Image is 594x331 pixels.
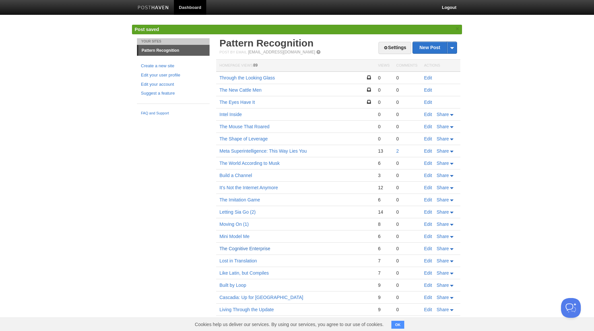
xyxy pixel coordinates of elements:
a: Edit [424,87,432,93]
div: 0 [396,172,417,178]
div: 0 [378,87,389,93]
a: Edit [424,283,432,288]
a: FAQ and Support [141,110,206,116]
span: Share [437,234,449,239]
button: OK [391,321,404,329]
div: 9 [378,307,389,313]
span: Share [437,295,449,300]
span: Share [437,173,449,178]
th: Actions [421,60,460,72]
div: 0 [396,282,417,288]
a: Lost in Translation [219,258,257,263]
div: 8 [378,221,389,227]
a: Edit [424,148,432,154]
div: 0 [396,221,417,227]
iframe: Help Scout Beacon - Open [561,298,581,318]
a: Through the Looking Glass [219,75,275,80]
a: Built by Loop [219,283,246,288]
a: Settings [379,42,411,54]
div: 0 [378,111,389,117]
span: Share [437,124,449,129]
div: 6 [378,197,389,203]
div: 7 [378,270,389,276]
a: Edit [424,307,432,312]
div: 12 [378,185,389,191]
div: 0 [396,258,417,264]
div: 0 [396,75,417,81]
div: 0 [396,136,417,142]
a: Edit [424,112,432,117]
a: Meta Superintelligence: This Way Lies You [219,148,307,154]
div: 0 [396,111,417,117]
div: 0 [396,209,417,215]
span: Post by Email [219,50,247,54]
a: Pattern Recognition [138,45,210,56]
a: Letting Sia Go (2) [219,209,256,215]
div: 0 [396,307,417,313]
a: Edit [424,136,432,141]
a: Edit [424,161,432,166]
a: The Cognitive Enterprise [219,246,270,251]
a: Edit [424,185,432,190]
div: 0 [396,270,417,276]
span: Share [437,307,449,312]
div: 0 [396,294,417,300]
div: 0 [378,136,389,142]
a: The Mouse That Roared [219,124,270,129]
div: 13 [378,148,389,154]
a: Pattern Recognition [219,38,313,48]
span: Share [437,161,449,166]
img: Posthaven-bar [138,6,169,11]
a: Edit [424,209,432,215]
a: Edit your user profile [141,72,206,79]
span: Share [437,136,449,141]
div: 0 [396,197,417,203]
div: 6 [378,233,389,239]
span: Post saved [135,27,159,32]
a: Edit [424,222,432,227]
div: 9 [378,282,389,288]
div: 0 [378,75,389,81]
span: Share [437,197,449,202]
div: 0 [396,185,417,191]
div: 0 [396,160,417,166]
th: Comments [393,60,421,72]
a: Edit [424,75,432,80]
a: Edit [424,270,432,276]
span: Share [437,246,449,251]
span: Share [437,222,449,227]
a: [EMAIL_ADDRESS][DOMAIN_NAME] [248,50,315,54]
div: 0 [396,246,417,252]
div: 0 [378,99,389,105]
li: Your Sites [137,38,210,45]
span: Share [437,112,449,117]
a: Edit [424,173,432,178]
a: Suggest a feature [141,90,206,97]
a: Create a new site [141,63,206,70]
a: Edit [424,246,432,251]
a: Edit [424,100,432,105]
a: Edit [424,234,432,239]
a: The New Cattle Men [219,87,262,93]
a: Mini Model Me [219,234,249,239]
a: It’s Not the Internet Anymore [219,185,278,190]
a: Moving On (1) [219,222,249,227]
span: Share [437,185,449,190]
span: Cookies help us deliver our services. By using our services, you agree to our use of cookies. [188,318,390,331]
a: The World According to Musk [219,161,280,166]
a: Cascadia: Up for [GEOGRAPHIC_DATA] [219,295,303,300]
div: 0 [396,87,417,93]
a: Edit [424,197,432,202]
a: Intel Inside [219,112,242,117]
a: Edit [424,124,432,129]
a: Edit [424,295,432,300]
span: Share [437,258,449,263]
div: 0 [396,233,417,239]
span: 89 [253,63,257,68]
div: 9 [378,294,389,300]
a: Like Latin, but Compiles [219,270,269,276]
th: Homepage Views [216,60,375,72]
a: The Imitation Game [219,197,260,202]
a: × [454,25,460,33]
a: The Shape of Leverage [219,136,268,141]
